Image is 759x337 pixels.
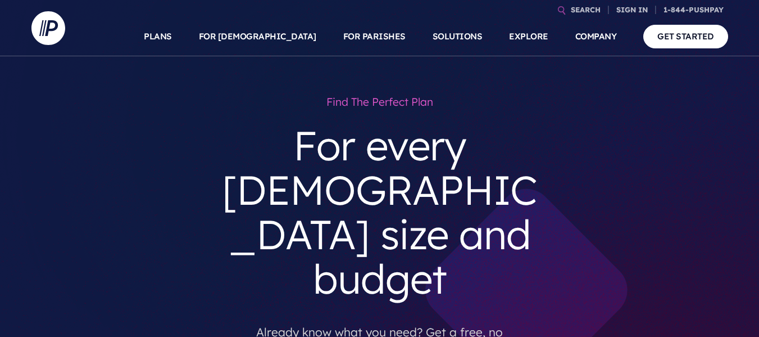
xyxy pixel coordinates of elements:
[343,17,406,56] a: FOR PARISHES
[210,114,549,311] h3: For every [DEMOGRAPHIC_DATA] size and budget
[144,17,172,56] a: PLANS
[210,90,549,114] h1: Find the perfect plan
[643,25,728,48] a: GET STARTED
[433,17,483,56] a: SOLUTIONS
[509,17,548,56] a: EXPLORE
[575,17,617,56] a: COMPANY
[199,17,316,56] a: FOR [DEMOGRAPHIC_DATA]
